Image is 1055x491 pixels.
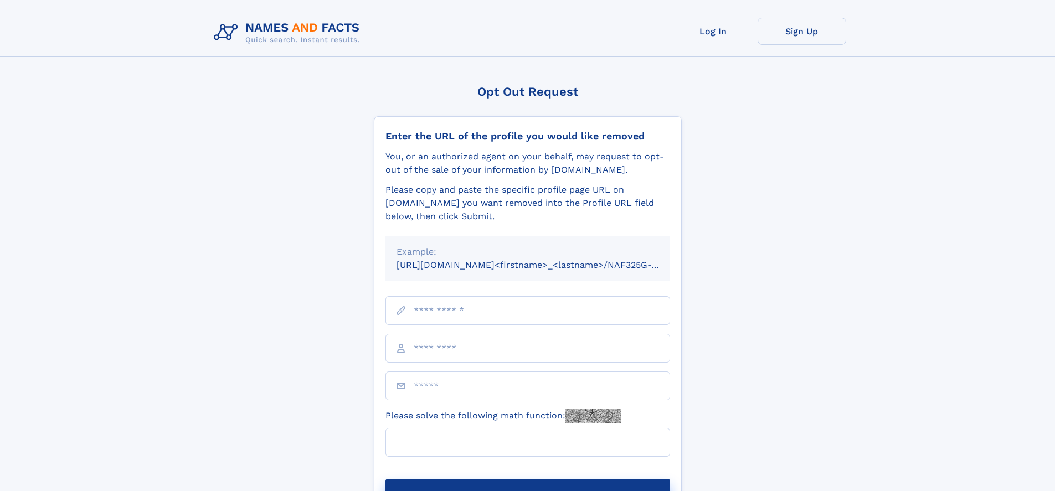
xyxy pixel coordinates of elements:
[374,85,682,99] div: Opt Out Request
[385,183,670,223] div: Please copy and paste the specific profile page URL on [DOMAIN_NAME] you want removed into the Pr...
[758,18,846,45] a: Sign Up
[669,18,758,45] a: Log In
[385,130,670,142] div: Enter the URL of the profile you would like removed
[385,150,670,177] div: You, or an authorized agent on your behalf, may request to opt-out of the sale of your informatio...
[397,245,659,259] div: Example:
[385,409,621,423] label: Please solve the following math function:
[209,18,369,48] img: Logo Names and Facts
[397,260,691,270] small: [URL][DOMAIN_NAME]<firstname>_<lastname>/NAF325G-xxxxxxxx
